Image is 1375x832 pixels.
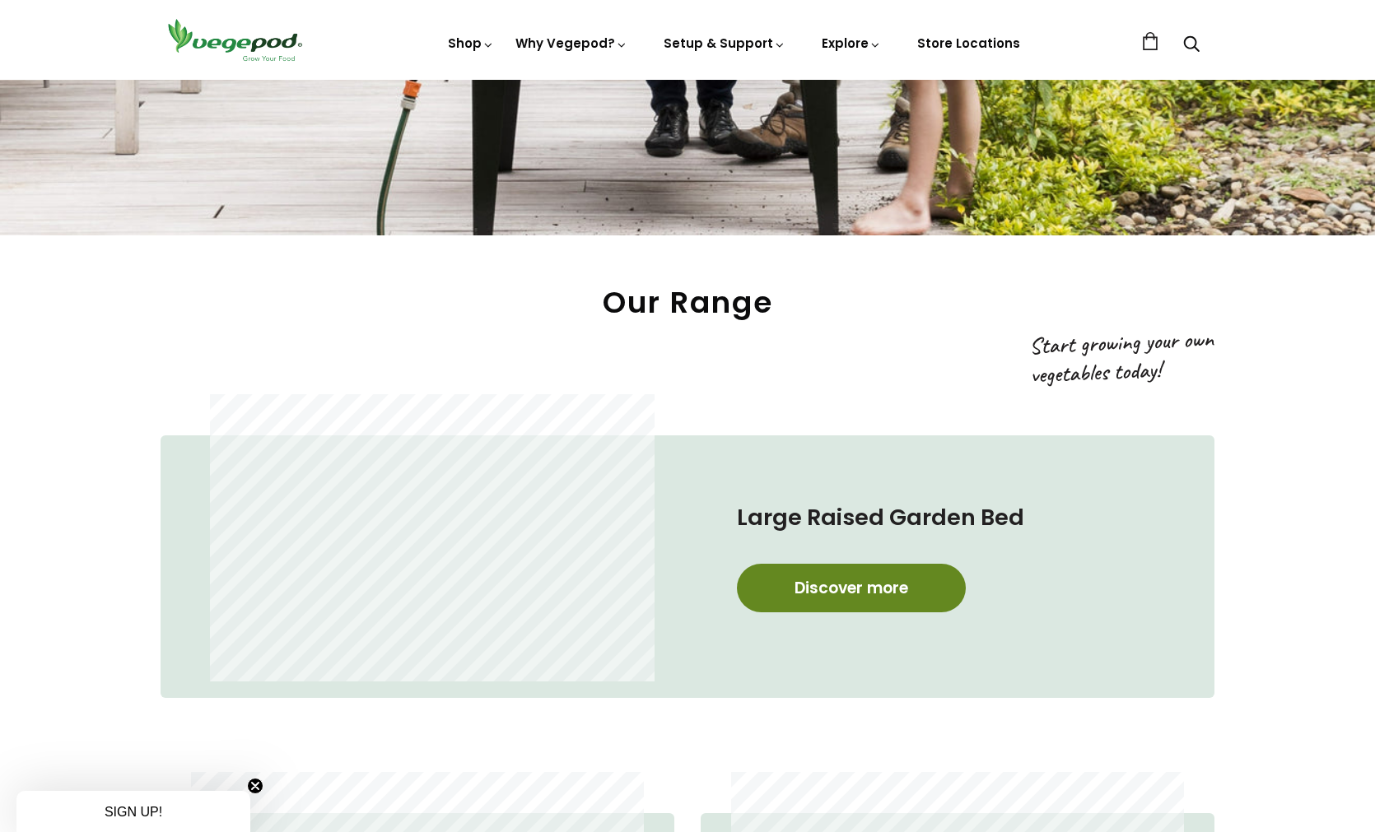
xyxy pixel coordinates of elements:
[737,501,1149,534] h4: Large Raised Garden Bed
[1183,37,1200,54] a: Search
[917,35,1020,52] a: Store Locations
[247,778,263,794] button: Close teaser
[448,35,494,52] a: Shop
[16,791,250,832] div: SIGN UP!Close teaser
[822,35,881,52] a: Explore
[737,564,966,612] a: Discover more
[105,805,162,819] span: SIGN UP!
[161,285,1214,320] h2: Our Range
[161,16,309,63] img: Vegepod
[664,35,785,52] a: Setup & Support
[515,35,627,52] a: Why Vegepod?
